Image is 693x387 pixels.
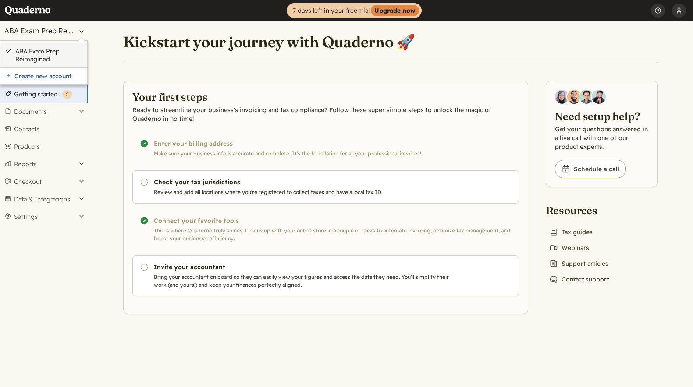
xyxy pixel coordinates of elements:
p: Ready to streamline your business's invoicing and tax compliance? Follow these super simple steps... [132,106,519,123]
a: Support articles [546,257,612,270]
img: Javier Rubio, DevRel at Quaderno [592,90,606,104]
img: Ivo Oltmans, Business Developer at Quaderno [579,90,593,104]
p: Bring your accountant on board so they can easily view your figures and access the data they need... [154,273,453,289]
h1: Kickstart your journey with Quaderno 🚀 [123,32,416,52]
a: 7 days left in your free trialUpgrade now [287,3,422,18]
h2: Resources [546,203,612,217]
a: Create new account [0,68,87,84]
h3: Check your tax jurisdictions [154,178,453,186]
img: Jairo Fumero, Account Executive at Quaderno [567,90,581,104]
a: Tax guides [546,226,596,238]
a: Contact support [546,273,612,285]
a: Schedule a call [555,160,626,178]
h2: Need setup help? [555,109,649,123]
a: ABA Exam Prep Reimagined [15,47,83,63]
strong: Upgrade now [371,5,419,16]
h3: Invite your accountant [154,263,453,271]
p: Get your questions answered in a live call with one of our product experts. [555,125,649,151]
span: 2 [66,91,69,98]
a: Invite your accountant Bring your accountant on board so they can easily view your figures and ac... [132,255,519,296]
a: Check your tax jurisdictions Review and add all locations where you're registered to collect taxe... [132,170,519,204]
p: Review and add all locations where you're registered to collect taxes and have a local tax ID. [154,188,453,196]
a: Webinars [546,242,593,254]
h2: Your first steps [132,90,519,104]
img: Diana Carrasco, Account Executive at Quaderno [555,90,569,104]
